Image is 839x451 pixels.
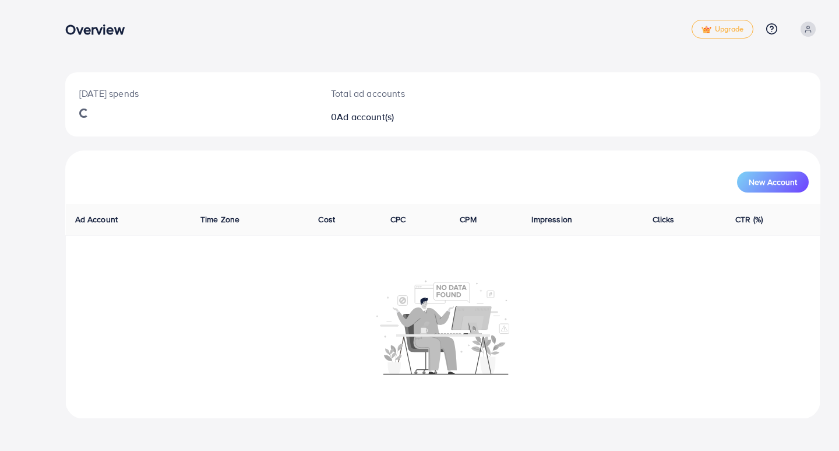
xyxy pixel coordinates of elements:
[376,279,509,375] img: No account
[701,26,711,34] img: tick
[200,214,239,225] span: Time Zone
[460,214,476,225] span: CPM
[531,214,572,225] span: Impression
[79,86,303,100] p: [DATE] spends
[337,110,394,123] span: Ad account(s)
[390,214,406,225] span: CPC
[65,21,133,38] h3: Overview
[318,214,335,225] span: Cost
[653,214,675,225] span: Clicks
[735,214,763,225] span: CTR (%)
[737,172,809,193] button: New Account
[75,214,118,225] span: Ad Account
[749,178,797,186] span: New Account
[701,25,743,34] span: Upgrade
[692,20,753,39] a: tickUpgrade
[331,86,492,100] p: Total ad accounts
[331,111,492,123] h2: 0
